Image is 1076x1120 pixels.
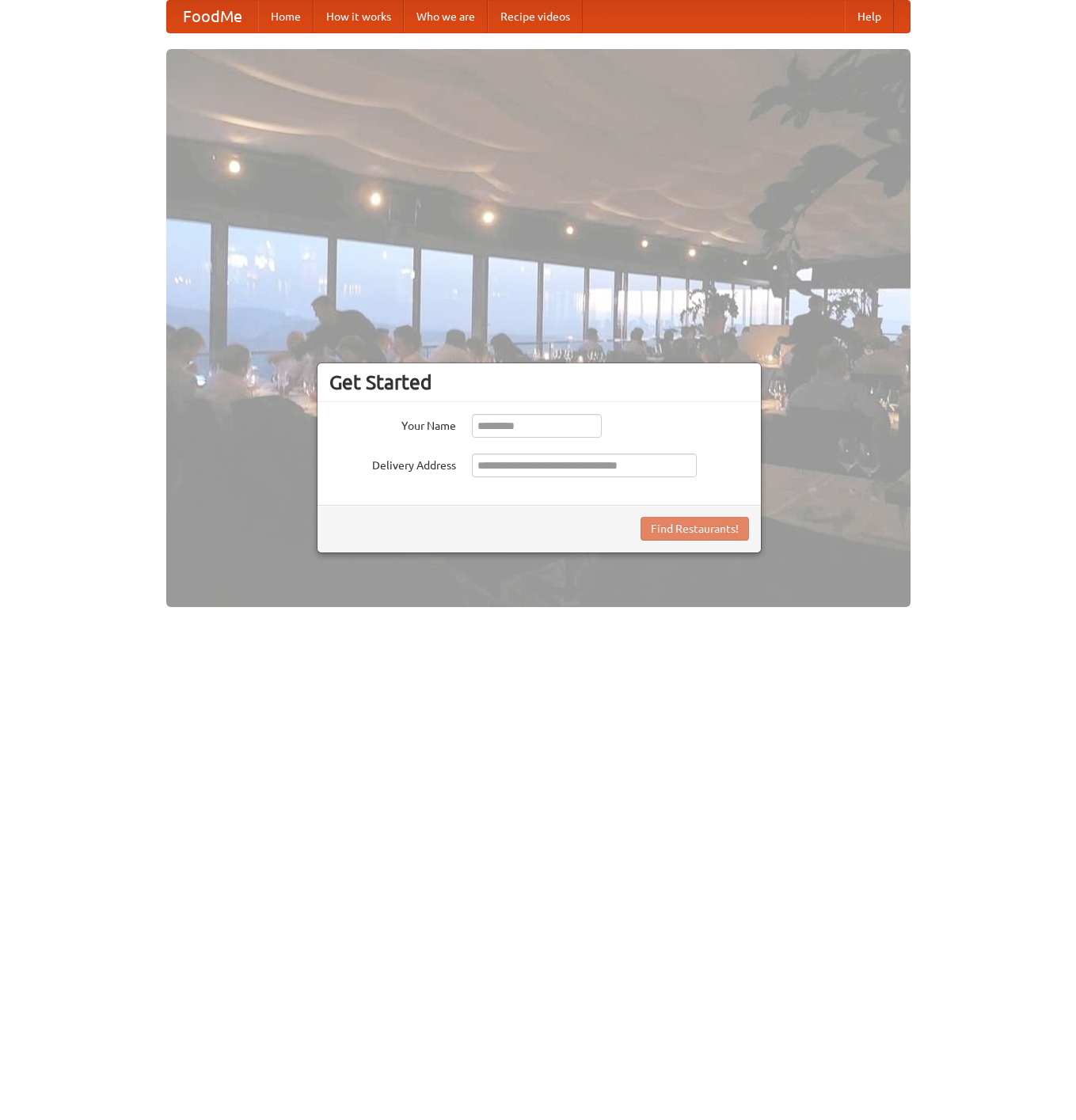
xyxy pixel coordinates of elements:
[488,1,583,32] a: Recipe videos
[845,1,894,32] a: Help
[167,1,258,32] a: FoodMe
[314,1,404,32] a: How it works
[641,517,749,541] button: Find Restaurants!
[404,1,488,32] a: Who we are
[329,414,456,434] label: Your Name
[258,1,314,32] a: Home
[329,454,456,473] label: Delivery Address
[329,370,749,394] h3: Get Started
